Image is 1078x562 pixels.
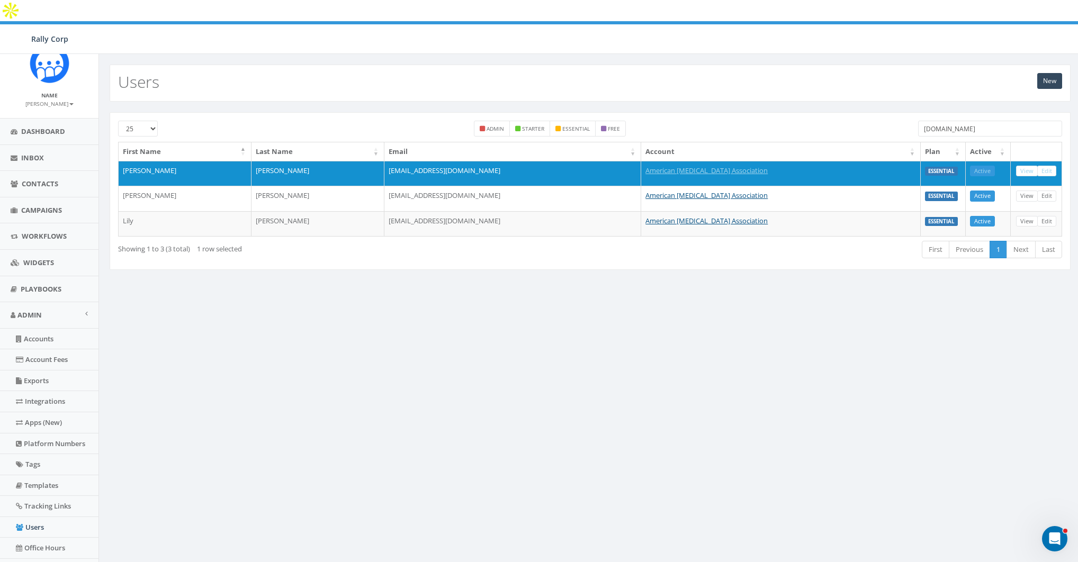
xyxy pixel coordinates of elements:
input: Type to search [918,121,1062,137]
td: [PERSON_NAME] [251,186,384,211]
a: New [1037,73,1062,89]
td: [EMAIL_ADDRESS][DOMAIN_NAME] [384,161,641,186]
label: ESSENTIAL [925,167,958,176]
span: Admin [17,310,42,320]
small: free [608,125,620,132]
th: Active: activate to sort column ascending [966,142,1011,161]
img: Icon_1.png [30,43,69,83]
a: Active [970,166,995,177]
a: American [MEDICAL_DATA] Association [645,166,768,175]
span: Dashboard [21,126,65,136]
td: [PERSON_NAME] [119,186,251,211]
h2: Users [118,73,159,90]
td: [PERSON_NAME] [251,211,384,237]
th: Email: activate to sort column ascending [384,142,641,161]
small: [PERSON_NAME] [25,100,74,107]
span: 1 row selected [197,244,242,253]
a: Next [1007,241,1036,258]
a: First [922,241,949,258]
small: starter [522,125,544,132]
a: Edit [1037,216,1056,227]
a: View [1016,166,1038,177]
td: Lily [119,211,251,237]
small: essential [562,125,590,132]
a: Previous [949,241,990,258]
span: Campaigns [21,205,62,215]
a: View [1016,216,1038,227]
span: Contacts [22,179,58,188]
th: First Name: activate to sort column descending [119,142,251,161]
label: ESSENTIAL [925,217,958,226]
th: Last Name: activate to sort column ascending [251,142,384,161]
a: [PERSON_NAME] [25,98,74,108]
iframe: Intercom live chat [1042,526,1067,551]
td: [PERSON_NAME] [251,161,384,186]
span: Widgets [23,258,54,267]
span: Workflows [22,231,67,241]
span: Inbox [21,153,44,162]
td: [EMAIL_ADDRESS][DOMAIN_NAME] [384,186,641,211]
label: ESSENTIAL [925,192,958,201]
small: Name [41,92,58,99]
a: American [MEDICAL_DATA] Association [645,191,768,200]
span: Rally Corp [31,34,68,44]
td: [PERSON_NAME] [119,161,251,186]
a: Active [970,216,995,227]
a: Edit [1037,166,1056,177]
th: Account: activate to sort column ascending [641,142,921,161]
small: admin [487,125,504,132]
div: Showing 1 to 3 (3 total) [118,240,502,254]
td: [EMAIL_ADDRESS][DOMAIN_NAME] [384,211,641,237]
th: Plan: activate to sort column ascending [921,142,966,161]
a: 1 [990,241,1007,258]
a: Last [1035,241,1062,258]
a: Edit [1037,191,1056,202]
a: Active [970,191,995,202]
a: View [1016,191,1038,202]
a: American [MEDICAL_DATA] Association [645,216,768,225]
span: Playbooks [21,284,61,294]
